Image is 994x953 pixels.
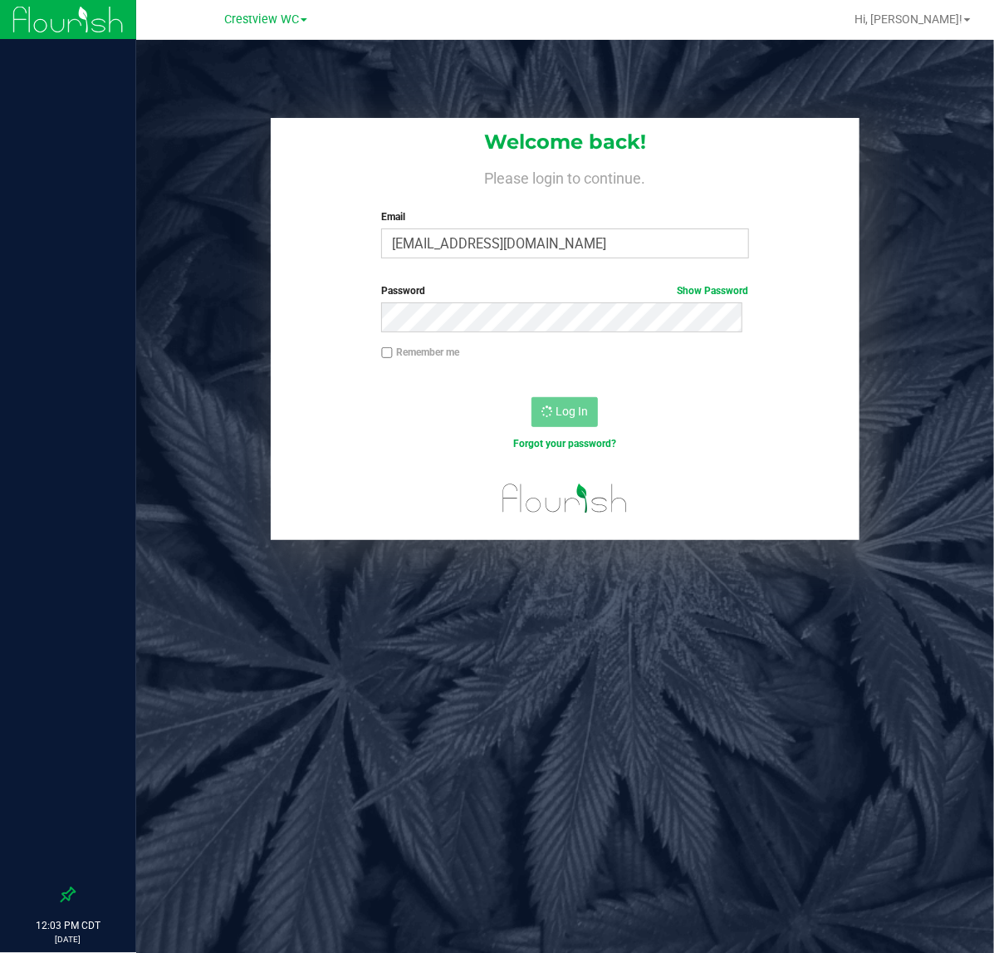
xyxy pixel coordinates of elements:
input: Remember me [381,347,393,359]
a: Show Password [678,285,749,297]
span: Hi, [PERSON_NAME]! [854,12,962,26]
label: Pin the sidebar to full width on large screens [60,887,76,903]
h4: Please login to continue. [271,166,859,186]
label: Remember me [381,345,459,360]
h1: Welcome back! [271,131,859,153]
span: Password [381,285,425,297]
img: flourish_logo.svg [492,469,639,528]
button: Log In [531,397,598,427]
a: Forgot your password? [513,438,616,449]
p: [DATE] [7,933,129,946]
span: Crestview WC [224,12,299,27]
p: 12:03 PM CDT [7,918,129,933]
span: Log In [556,405,588,418]
label: Email [381,209,748,224]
